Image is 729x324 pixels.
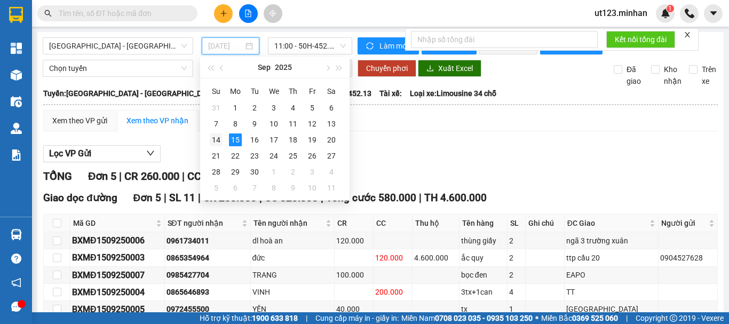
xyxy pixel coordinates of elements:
div: tx [461,303,505,315]
td: 2025-09-01 [226,100,245,116]
strong: 1900 633 818 [252,314,298,322]
button: Sep [258,57,271,78]
div: 29 [229,165,242,178]
span: file-add [244,10,252,17]
span: Miền Nam [401,312,533,324]
div: 17 [267,133,280,146]
strong: 0708 023 035 - 0935 103 250 [435,314,533,322]
th: Su [207,83,226,100]
span: Loại xe: Limousine 34 chỗ [410,88,496,99]
div: 25 [287,149,299,162]
td: 2025-09-03 [264,100,283,116]
div: 0985427704 [167,269,249,281]
div: BXMĐ1509250003 [72,251,163,264]
span: ⚪️ [535,316,538,320]
td: BXMĐ1509250007 [70,267,165,284]
img: warehouse-icon [11,229,22,240]
th: SL [508,215,525,232]
img: icon-new-feature [661,9,670,18]
span: message [11,302,21,312]
button: Chuyển phơi [358,60,416,77]
span: Sài Gòn - Đắk Nông [49,38,187,54]
span: | [182,170,185,183]
div: 9 [248,117,261,130]
span: TỔNG [43,170,72,183]
div: YẾN [252,303,332,315]
div: 200.000 [375,286,410,298]
td: 2025-09-16 [245,132,264,148]
div: 7 [210,117,223,130]
td: 2025-09-26 [303,148,322,164]
span: CR 260.000 [124,170,179,183]
th: CC [374,215,413,232]
td: 2025-09-12 [303,116,322,132]
div: 0865354964 [167,252,249,264]
td: 2025-10-09 [283,180,303,196]
td: 2025-09-21 [207,148,226,164]
td: 2025-10-05 [207,180,226,196]
button: aim [264,4,282,23]
span: SL 11 [169,192,195,204]
td: 0985427704 [165,267,251,284]
div: EAPO [566,269,656,281]
div: 20 [325,133,338,146]
div: 27 [325,149,338,162]
div: 19 [306,133,319,146]
div: 1 [229,101,242,114]
td: 2025-10-06 [226,180,245,196]
span: 11:00 - 50H-452.13 [274,38,346,54]
th: Tu [245,83,264,100]
td: 2025-09-10 [264,116,283,132]
td: 2025-09-05 [303,100,322,116]
img: logo-vxr [9,7,23,23]
div: 13 [325,117,338,130]
div: 12 [306,117,319,130]
td: BXMĐ1509250004 [70,284,165,301]
span: caret-down [709,9,718,18]
div: 11 [325,181,338,194]
img: solution-icon [11,149,22,161]
th: Mo [226,83,245,100]
button: downloadXuất Excel [418,60,481,77]
td: 2025-09-09 [245,116,264,132]
div: Xem theo VP nhận [126,115,188,127]
button: 2025 [275,57,292,78]
td: BXMĐ1509250005 [70,301,165,318]
div: 4 [509,286,523,298]
div: 31 [210,101,223,114]
div: 28 [210,165,223,178]
div: TRANG [252,269,332,281]
td: 2025-10-07 [245,180,264,196]
span: Làm mới [379,40,410,52]
span: Tên người nhận [253,217,323,229]
div: 9 [287,181,299,194]
span: TH 4.600.000 [424,192,487,204]
td: YẾN [251,301,335,318]
span: | [306,312,307,324]
td: 2025-09-30 [245,164,264,180]
div: BXMĐ1509250006 [72,234,163,247]
th: Ghi chú [526,215,565,232]
button: plus [214,4,233,23]
div: 2 [287,165,299,178]
span: download [426,65,434,73]
td: 2025-09-19 [303,132,322,148]
td: 2025-09-23 [245,148,264,164]
td: 2025-09-27 [322,148,341,164]
input: 15/09/2025 [208,40,243,52]
div: 120.000 [375,252,410,264]
td: 2025-09-04 [283,100,303,116]
td: 2025-09-08 [226,116,245,132]
div: 8 [229,117,242,130]
div: BXMĐ1509250007 [72,268,163,282]
div: dl hoà an [252,235,332,247]
div: 0904527628 [660,252,716,264]
td: 2025-09-28 [207,164,226,180]
div: 22 [229,149,242,162]
div: ngã 3 trường xuân [566,235,656,247]
button: file-add [239,4,258,23]
div: 15 [229,133,242,146]
span: plus [220,10,227,17]
td: 2025-09-15 [226,132,245,148]
td: 2025-09-17 [264,132,283,148]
